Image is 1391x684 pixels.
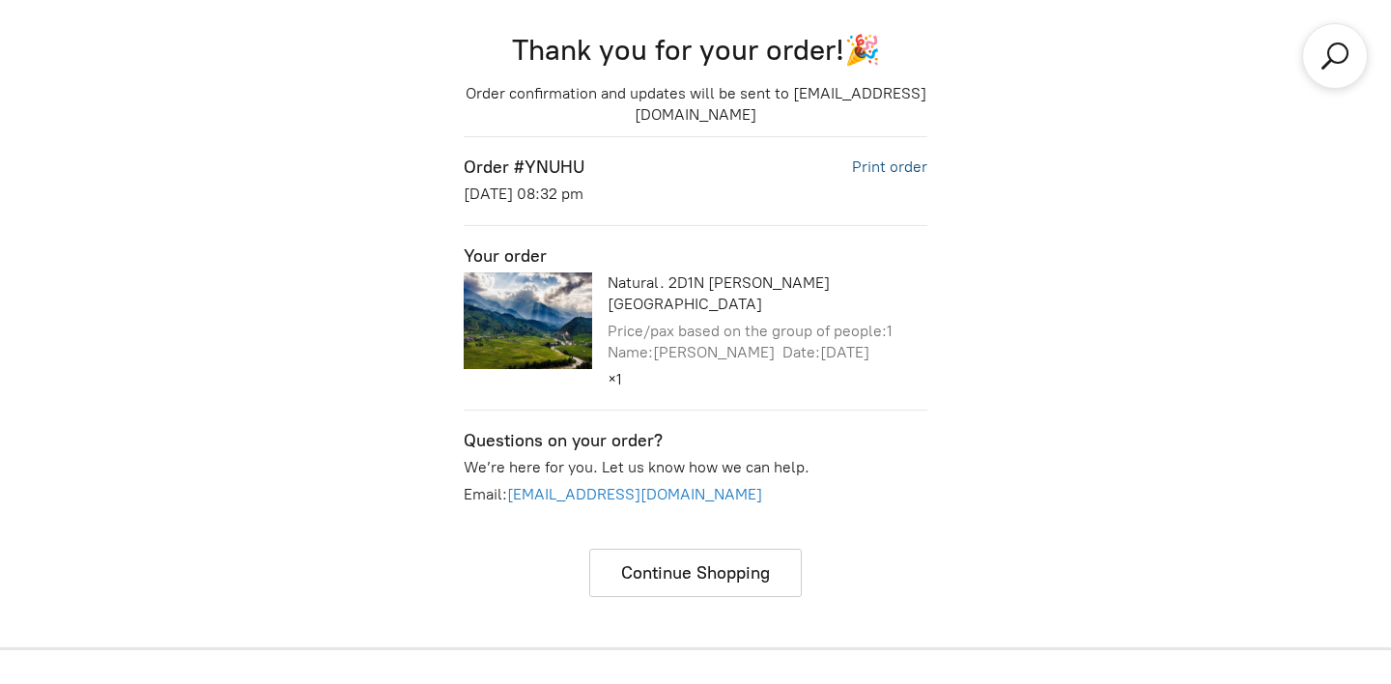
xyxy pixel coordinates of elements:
div: Email: [464,484,927,505]
div: We’re here for you. Let us know how we can help. [464,457,927,478]
div: Date: [782,343,820,361]
div: [DATE] 08:32 pm [464,184,927,205]
div: Your order [464,245,927,268]
div: Questions on your order? [464,430,927,452]
div: [DATE] [820,343,869,361]
h1: Thank you for your order! [155,31,1236,69]
div: Order confirmation and updates will be sent to [EMAIL_ADDRESS][DOMAIN_NAME] [464,83,927,127]
span: Continue Shopping [621,562,770,584]
div: 1 [887,322,893,340]
button: Continue Shopping [589,549,803,597]
div: [PERSON_NAME] [653,343,775,361]
a: [EMAIL_ADDRESS][DOMAIN_NAME] [507,485,762,503]
div: × 1 [608,369,622,390]
div: Price/pax based on the group of people: [608,322,887,340]
a: Print order [852,157,927,176]
span: 🎉 [844,31,880,69]
div: Name: [608,343,653,361]
div: Order #YNUHU [464,157,584,179]
a: Natural. 2D1N [PERSON_NAME][GEOGRAPHIC_DATA] [608,272,927,316]
a: Search products [1318,39,1352,73]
